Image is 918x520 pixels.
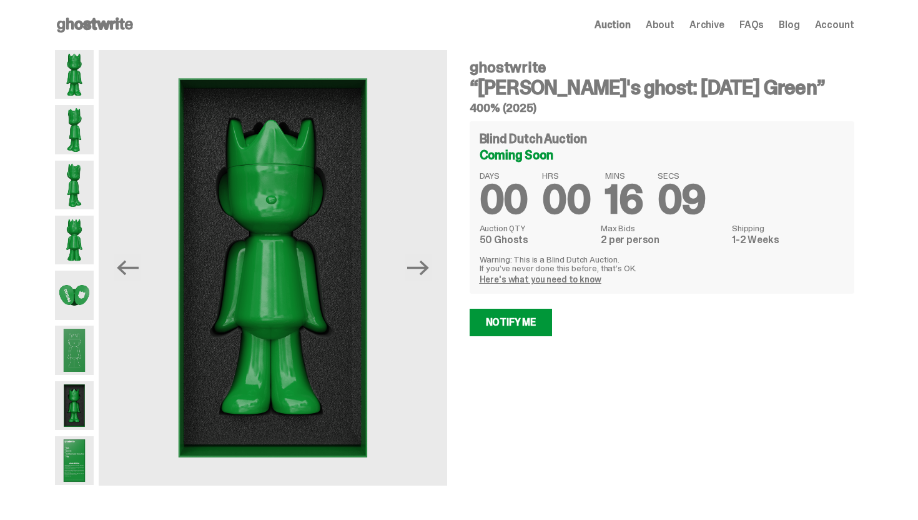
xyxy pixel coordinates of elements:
[480,132,587,145] h4: Blind Dutch Auction
[55,436,94,485] img: Schrodinger_Green_Hero_12.png
[480,174,528,226] span: 00
[405,254,432,281] button: Next
[55,326,94,374] img: Schrodinger_Green_Hero_9.png
[55,161,94,209] img: Schrodinger_Green_Hero_3.png
[601,235,724,245] dd: 2 per person
[480,255,844,272] p: Warning: This is a Blind Dutch Auction. If you’ve never done this before, that’s OK.
[480,235,593,245] dd: 50 Ghosts
[480,171,528,180] span: DAYS
[480,274,601,285] a: Here's what you need to know
[114,254,141,281] button: Previous
[470,77,854,97] h3: “[PERSON_NAME]'s ghost: [DATE] Green”
[542,171,590,180] span: HRS
[595,20,631,30] a: Auction
[480,149,844,161] div: Coming Soon
[470,60,854,75] h4: ghostwrite
[470,102,854,114] h5: 400% (2025)
[55,105,94,154] img: Schrodinger_Green_Hero_2.png
[55,381,94,430] img: Schrodinger_Green_Hero_13.png
[646,20,674,30] a: About
[55,271,94,319] img: Schrodinger_Green_Hero_7.png
[779,20,799,30] a: Blog
[605,171,643,180] span: MINS
[732,224,844,232] dt: Shipping
[470,309,553,336] a: Notify Me
[658,174,706,226] span: 09
[605,174,643,226] span: 16
[99,50,447,486] img: Schrodinger_Green_Hero_13.png
[689,20,724,30] a: Archive
[815,20,854,30] a: Account
[55,216,94,264] img: Schrodinger_Green_Hero_6.png
[480,224,593,232] dt: Auction QTY
[601,224,724,232] dt: Max Bids
[55,50,94,99] img: Schrodinger_Green_Hero_1.png
[739,20,764,30] a: FAQs
[542,174,590,226] span: 00
[732,235,844,245] dd: 1-2 Weeks
[658,171,706,180] span: SECS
